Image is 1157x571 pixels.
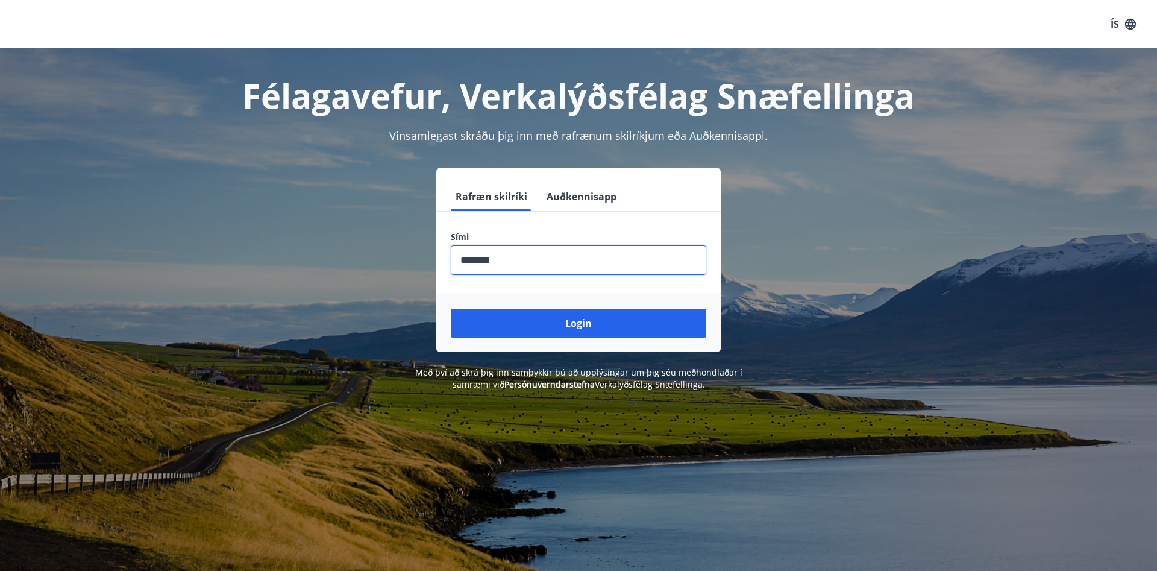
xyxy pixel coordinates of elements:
[159,72,998,118] h1: Félagavefur, Verkalýðsfélag Snæfellinga
[504,379,595,390] a: Persónuverndarstefna
[542,182,621,211] button: Auðkennisapp
[415,367,742,390] span: Með því að skrá þig inn samþykkir þú að upplýsingar um þig séu meðhöndlaðar í samræmi við Verkalý...
[451,182,532,211] button: Rafræn skilríki
[389,128,768,143] span: Vinsamlegast skráðu þig inn með rafrænum skilríkjum eða Auðkennisappi.
[451,309,706,338] button: Login
[1104,13,1143,35] button: ÍS
[451,231,706,243] label: Sími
